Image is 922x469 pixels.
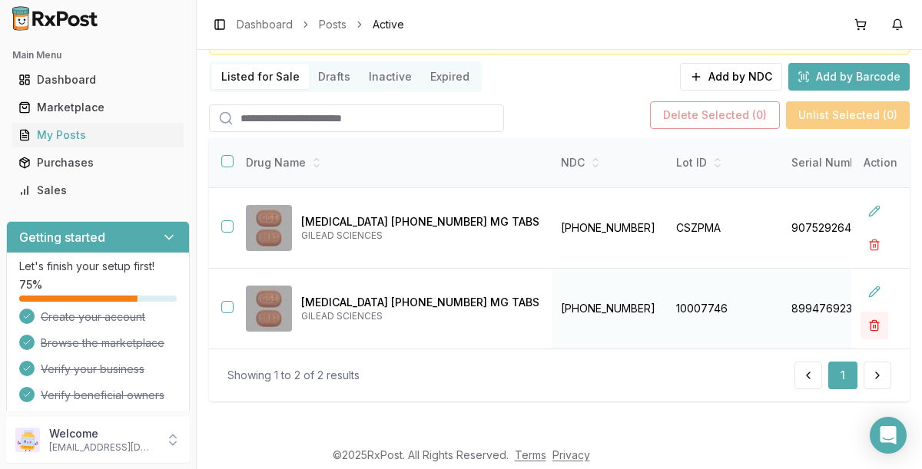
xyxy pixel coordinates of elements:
[301,214,539,230] p: [MEDICAL_DATA] [PHONE_NUMBER] MG TABS
[861,312,888,339] button: Delete
[515,448,546,461] a: Terms
[791,155,888,170] div: Serial Number
[782,188,897,269] td: 907529264109
[861,278,888,306] button: Edit
[12,66,184,94] a: Dashboard
[12,177,184,204] a: Sales
[552,448,590,461] a: Privacy
[421,64,479,89] button: Expired
[373,17,404,32] span: Active
[319,17,347,32] a: Posts
[41,309,145,325] span: Create your account
[861,231,888,259] button: Delete
[227,368,360,383] div: Showing 1 to 2 of 2 results
[12,121,184,149] a: My Posts
[12,49,184,61] h2: Main Menu
[237,17,404,32] nav: breadcrumb
[782,269,897,349] td: 899476923581
[18,183,177,198] div: Sales
[19,228,105,246] h3: Getting started
[18,72,177,88] div: Dashboard
[49,441,156,454] p: [EMAIL_ADDRESS][DOMAIN_NAME]
[851,138,910,188] th: Action
[6,150,190,175] button: Purchases
[6,123,190,147] button: My Posts
[41,335,164,351] span: Browse the marketplace
[212,64,309,89] button: Listed for Sale
[788,63,910,91] button: Add by Barcode
[12,149,184,177] a: Purchases
[301,310,539,322] p: GILEAD SCIENCES
[12,94,184,121] a: Marketplace
[301,295,539,310] p: [MEDICAL_DATA] [PHONE_NUMBER] MG TABS
[19,259,177,274] p: Let's finish your setup first!
[667,188,782,269] td: CSZPMA
[49,426,156,441] p: Welcome
[861,197,888,225] button: Edit
[237,17,293,32] a: Dashboard
[301,230,539,242] p: GILEAD SCIENCES
[6,68,190,92] button: Dashboard
[6,178,190,203] button: Sales
[676,155,773,170] div: Lot ID
[552,269,667,349] td: [PHONE_NUMBER]
[41,388,164,403] span: Verify beneficial owners
[870,417,907,454] div: Open Intercom Messenger
[561,155,658,170] div: NDC
[19,277,42,292] span: 75 %
[6,95,190,120] button: Marketplace
[18,100,177,115] div: Marketplace
[6,6,104,31] img: RxPost Logo
[246,155,539,170] div: Drug Name
[828,362,857,389] button: 1
[18,155,177,170] div: Purchases
[15,428,40,452] img: User avatar
[680,63,782,91] button: Add by NDC
[246,286,292,332] img: Biktarvy 50-200-25 MG TABS
[360,64,421,89] button: Inactive
[18,127,177,143] div: My Posts
[41,362,144,377] span: Verify your business
[667,269,782,349] td: 10007746
[246,205,292,251] img: Biktarvy 50-200-25 MG TABS
[309,64,360,89] button: Drafts
[552,188,667,269] td: [PHONE_NUMBER]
